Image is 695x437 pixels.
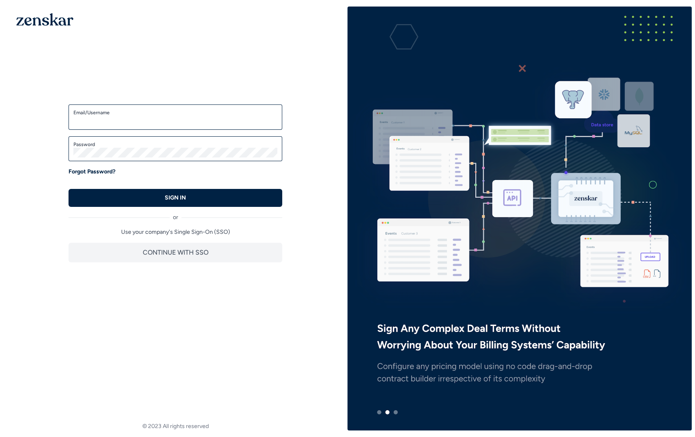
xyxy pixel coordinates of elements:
img: 1OGAJ2xQqyY4LXKgY66KYq0eOWRCkrZdAb3gUhuVAqdWPZE9SRJmCz+oDMSn4zDLXe31Ii730ItAGKgCKgCCgCikA4Av8PJUP... [16,13,73,26]
p: Use your company's Single Sign-On (SSO) [69,228,282,236]
button: SIGN IN [69,189,282,207]
footer: © 2023 All rights reserved [3,422,347,430]
a: Forgot Password? [69,168,115,176]
div: or [69,207,282,222]
button: CONTINUE WITH SSO [69,243,282,262]
label: Email/Username [73,109,277,116]
p: SIGN IN [165,194,186,202]
label: Password [73,141,277,148]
